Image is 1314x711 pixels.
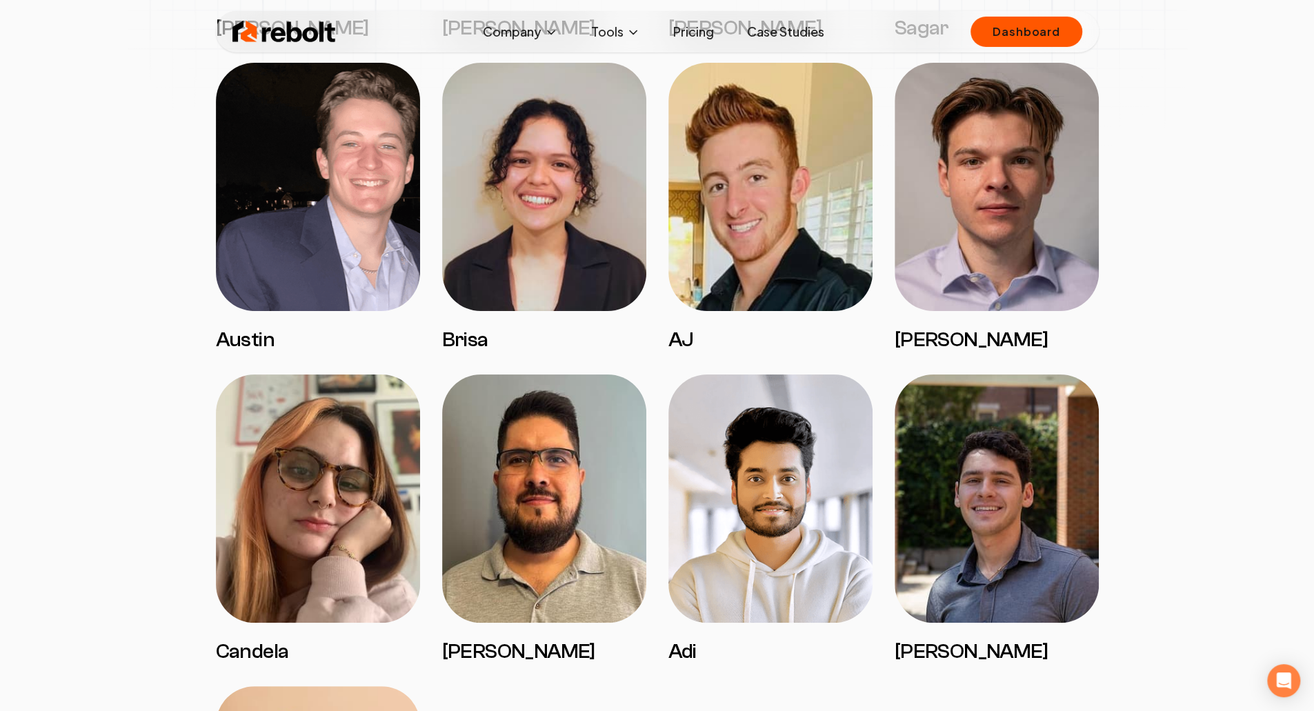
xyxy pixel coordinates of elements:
button: Company [472,18,569,46]
button: Tools [580,18,651,46]
h3: Austin [216,328,420,352]
a: Dashboard [970,17,1082,47]
h3: AJ [668,328,873,352]
h3: Adi [668,639,873,664]
img: Candela [216,374,420,623]
a: Case Studies [736,18,835,46]
img: AJ [668,63,873,311]
img: Rebolt Logo [232,18,336,46]
img: Daniel [442,374,646,623]
div: Open Intercom Messenger [1267,664,1300,697]
h3: [PERSON_NAME] [895,328,1099,352]
img: Greg [895,63,1099,311]
h3: Brisa [442,328,646,352]
a: Pricing [662,18,725,46]
img: Brisa [442,63,646,311]
h3: [PERSON_NAME] [442,639,646,664]
h3: [PERSON_NAME] [895,639,1099,664]
img: Mitchell [895,374,1099,623]
img: Austin [216,63,420,311]
h3: Candela [216,639,420,664]
img: Adi [668,374,873,623]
